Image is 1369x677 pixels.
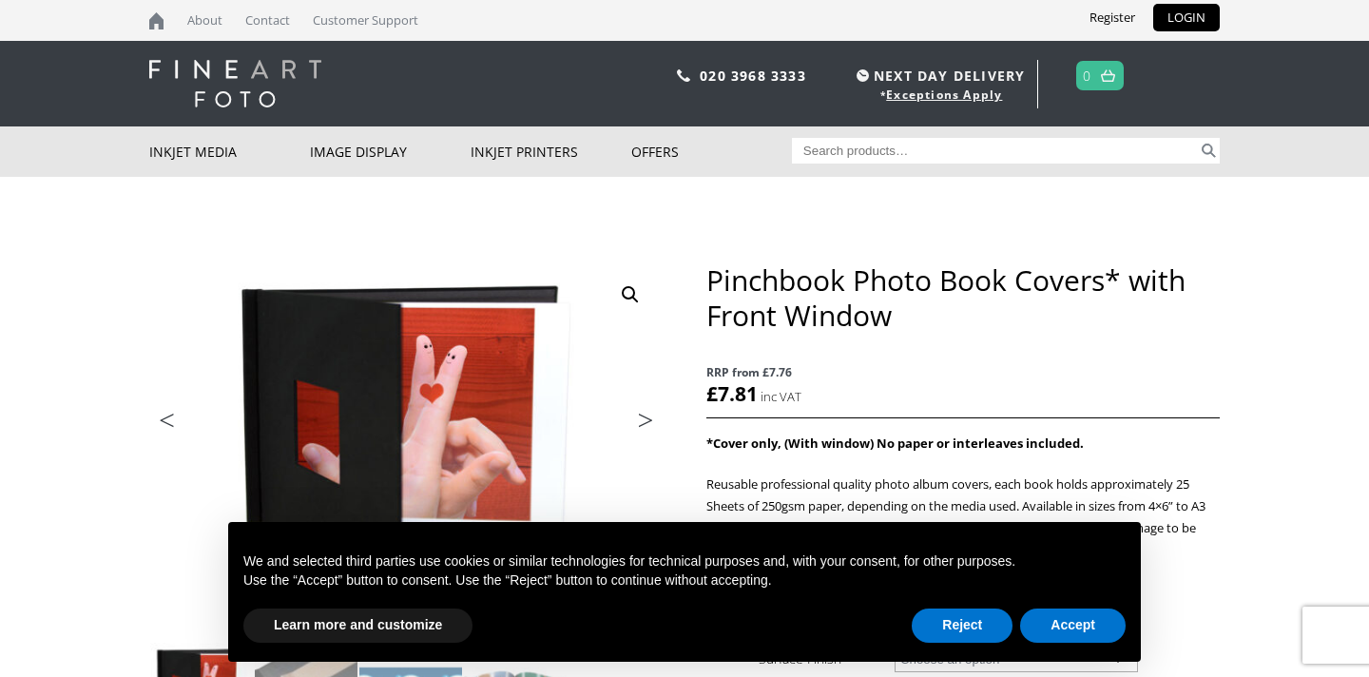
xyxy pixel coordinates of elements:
[149,60,321,107] img: logo-white.svg
[886,87,1002,103] a: Exceptions Apply
[213,507,1156,677] div: Notice
[677,69,690,82] img: phone.svg
[706,435,1084,452] strong: *Cover only, (With window) No paper or interleaves included.
[1075,4,1149,31] a: Register
[706,380,718,407] span: £
[700,67,806,85] a: 020 3968 3333
[1153,4,1220,31] a: LOGIN
[706,361,1220,383] span: RRP from £7.76
[471,126,631,177] a: Inkjet Printers
[243,609,472,643] button: Learn more and customize
[149,126,310,177] a: Inkjet Media
[310,126,471,177] a: Image Display
[1020,609,1126,643] button: Accept
[792,138,1199,164] input: Search products…
[1101,69,1115,82] img: basket.svg
[857,69,869,82] img: time.svg
[706,474,1220,561] p: Reusable professional quality photo album covers, each book holds approximately 25 Sheets of 250g...
[1198,138,1220,164] button: Search
[706,262,1220,333] h1: Pinchbook Photo Book Covers* with Front Window
[852,65,1025,87] span: NEXT DAY DELIVERY
[631,126,792,177] a: Offers
[706,380,758,407] bdi: 7.81
[613,278,647,312] a: View full-screen image gallery
[1083,62,1091,89] a: 0
[912,609,1012,643] button: Reject
[243,571,1126,590] p: Use the “Accept” button to consent. Use the “Reject” button to continue without accepting.
[243,552,1126,571] p: We and selected third parties use cookies or similar technologies for technical purposes and, wit...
